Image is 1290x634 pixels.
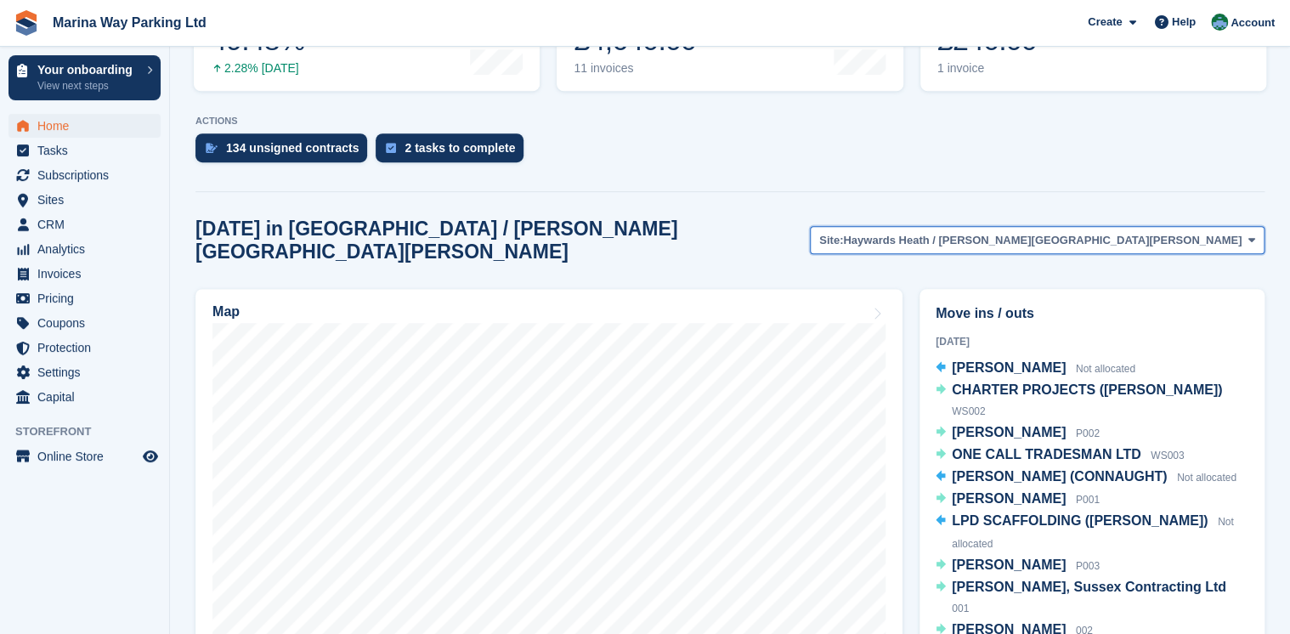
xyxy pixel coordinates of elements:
a: menu [8,114,161,138]
a: LPD SCAFFOLDING ([PERSON_NAME]) Not allocated [936,511,1248,555]
span: Not allocated [1177,472,1236,484]
span: Capital [37,385,139,409]
img: stora-icon-8386f47178a22dfd0bd8f6a31ec36ba5ce8667c1dd55bd0f319d3a0aa187defe.svg [14,10,39,36]
span: WS002 [952,405,985,417]
a: [PERSON_NAME] Not allocated [936,358,1135,380]
span: P003 [1076,560,1100,572]
span: Account [1231,14,1275,31]
a: menu [8,188,161,212]
span: Not allocated [952,516,1233,550]
span: Settings [37,360,139,384]
span: Help [1172,14,1196,31]
a: [PERSON_NAME] P003 [936,555,1100,577]
a: menu [8,311,161,335]
span: Pricing [37,286,139,310]
img: task-75834270c22a3079a89374b754ae025e5fb1db73e45f91037f5363f120a921f8.svg [386,143,396,153]
div: 134 unsigned contracts [226,141,359,155]
a: 134 unsigned contracts [195,133,376,171]
span: [PERSON_NAME] [952,558,1066,572]
span: LPD SCAFFOLDING ([PERSON_NAME]) [952,513,1208,528]
span: [PERSON_NAME] [952,360,1066,375]
span: Storefront [15,423,169,440]
span: Invoices [37,262,139,286]
span: WS003 [1151,450,1184,461]
span: [PERSON_NAME] (CONNAUGHT) [952,469,1167,484]
h2: Move ins / outs [936,303,1248,324]
a: menu [8,360,161,384]
span: Coupons [37,311,139,335]
span: Online Store [37,444,139,468]
span: P002 [1076,427,1100,439]
a: menu [8,163,161,187]
span: Not allocated [1076,363,1135,375]
span: Subscriptions [37,163,139,187]
a: Preview store [140,446,161,467]
h2: Map [212,304,240,320]
a: menu [8,212,161,236]
p: View next steps [37,78,139,93]
span: Create [1088,14,1122,31]
a: [PERSON_NAME] P002 [936,422,1100,444]
span: Sites [37,188,139,212]
a: menu [8,444,161,468]
a: [PERSON_NAME] P001 [936,489,1100,511]
h2: [DATE] in [GEOGRAPHIC_DATA] / [PERSON_NAME][GEOGRAPHIC_DATA][PERSON_NAME] [195,218,810,263]
div: 11 invoices [574,61,700,76]
a: menu [8,139,161,162]
a: menu [8,237,161,261]
div: [DATE] [936,334,1248,349]
a: [PERSON_NAME] (CONNAUGHT) Not allocated [936,467,1236,489]
span: CRM [37,212,139,236]
a: menu [8,385,161,409]
span: [PERSON_NAME], Sussex Contracting Ltd [952,580,1226,594]
span: P001 [1076,494,1100,506]
button: Site: Haywards Heath / [PERSON_NAME][GEOGRAPHIC_DATA][PERSON_NAME] [810,226,1265,254]
a: [PERSON_NAME], Sussex Contracting Ltd 001 [936,577,1248,620]
p: Your onboarding [37,64,139,76]
a: ONE CALL TRADESMAN LTD WS003 [936,444,1184,467]
img: Paul Lewis [1211,14,1228,31]
div: 2.28% [DATE] [211,61,304,76]
a: CHARTER PROJECTS ([PERSON_NAME]) WS002 [936,380,1248,422]
img: contract_signature_icon-13c848040528278c33f63329250d36e43548de30e8caae1d1a13099fd9432cc5.svg [206,143,218,153]
a: Marina Way Parking Ltd [46,8,213,37]
a: 2 tasks to complete [376,133,532,171]
span: Protection [37,336,139,359]
span: Tasks [37,139,139,162]
a: menu [8,262,161,286]
span: ONE CALL TRADESMAN LTD [952,447,1141,461]
span: Haywards Heath / [PERSON_NAME][GEOGRAPHIC_DATA][PERSON_NAME] [843,232,1242,249]
span: Analytics [37,237,139,261]
p: ACTIONS [195,116,1265,127]
a: Your onboarding View next steps [8,55,161,100]
a: menu [8,336,161,359]
span: Site: [819,232,843,249]
span: [PERSON_NAME] [952,425,1066,439]
span: [PERSON_NAME] [952,491,1066,506]
div: 1 invoice [937,61,1054,76]
span: CHARTER PROJECTS ([PERSON_NAME]) [952,382,1222,397]
span: 001 [952,603,969,614]
span: Home [37,114,139,138]
a: menu [8,286,161,310]
div: 2 tasks to complete [405,141,515,155]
